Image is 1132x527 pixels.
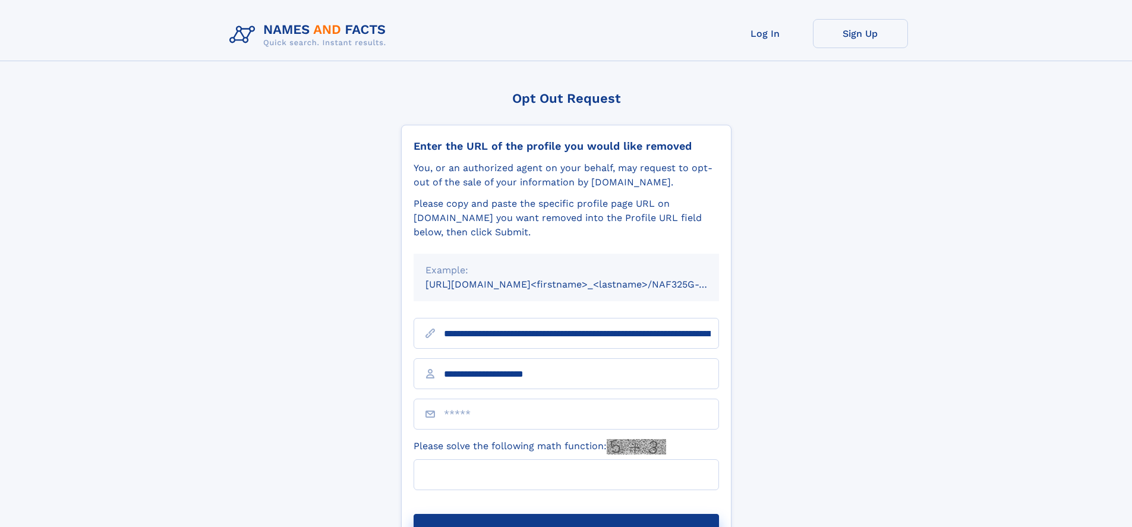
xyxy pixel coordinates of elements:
[401,91,731,106] div: Opt Out Request
[425,263,707,277] div: Example:
[414,140,719,153] div: Enter the URL of the profile you would like removed
[225,19,396,51] img: Logo Names and Facts
[414,161,719,190] div: You, or an authorized agent on your behalf, may request to opt-out of the sale of your informatio...
[718,19,813,48] a: Log In
[414,439,666,455] label: Please solve the following math function:
[414,197,719,239] div: Please copy and paste the specific profile page URL on [DOMAIN_NAME] you want removed into the Pr...
[813,19,908,48] a: Sign Up
[425,279,742,290] small: [URL][DOMAIN_NAME]<firstname>_<lastname>/NAF325G-xxxxxxxx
